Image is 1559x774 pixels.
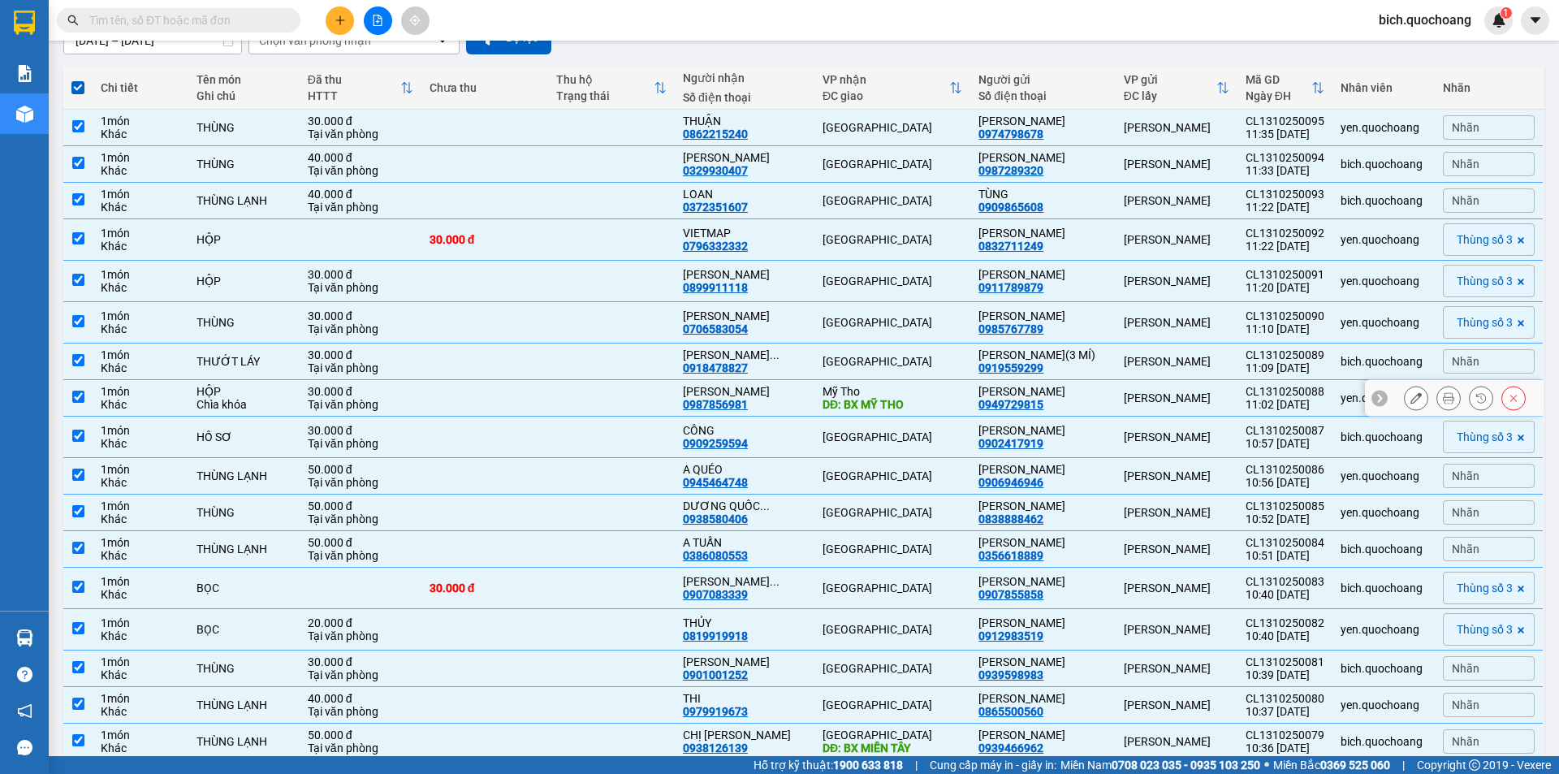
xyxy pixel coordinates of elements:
div: CL1310250092 [1246,227,1324,240]
div: 0985767789 [978,322,1043,335]
div: THÙNG [196,506,292,519]
div: 1 món [101,424,179,437]
span: Thùng số 3 [1457,232,1513,247]
div: 11:35 [DATE] [1246,128,1324,141]
div: bich.quochoang [1341,582,1427,595]
div: 1 món [101,348,179,361]
div: TRẦN MINH TRÍ [978,616,1107,629]
span: ... [770,575,779,588]
div: 1 món [101,655,179,668]
div: THỦY [683,616,806,629]
div: BỌC [196,582,292,595]
span: Nhãn [1452,469,1479,482]
div: 0832711249 [978,240,1043,253]
div: 0906946946 [978,476,1043,489]
div: yen.quochoang [1341,623,1427,636]
div: 1 món [101,115,179,128]
div: Tại văn phòng [308,705,413,718]
div: THÙNG [196,316,292,329]
div: 0949729815 [978,398,1043,411]
div: Khác [101,128,179,141]
span: Nhãn [1452,121,1479,134]
div: Ngày ĐH [1246,89,1311,102]
div: 0979919673 [683,705,748,718]
div: Khác [101,476,179,489]
div: [PERSON_NAME] [1124,735,1229,748]
div: [GEOGRAPHIC_DATA] [823,698,962,711]
div: 30.000 đ [308,655,413,668]
div: THI [683,692,806,705]
div: Khác [101,705,179,718]
span: Nhãn [1452,355,1479,368]
div: 20.000 đ [308,616,413,629]
div: THÙNG [196,158,292,171]
button: plus [326,6,354,35]
div: [GEOGRAPHIC_DATA] [823,430,962,443]
div: Khác [101,629,179,642]
span: search [67,15,79,26]
div: Khác [101,512,179,525]
div: Khác [101,281,179,294]
div: Tại văn phòng [308,512,413,525]
span: Nhãn [1452,158,1479,171]
div: [PERSON_NAME] [1124,506,1229,519]
div: yen.quochoang [1341,121,1427,134]
div: TRIỆU VY [683,151,806,164]
div: THÙNG LẠNH [196,698,292,711]
div: Số điện thoại [683,91,806,104]
div: Chìa khóa [196,398,292,411]
div: bich.quochoang [1341,662,1427,675]
div: NGUYỄN VĂN HUY (HIẾU) [683,348,806,361]
div: CL1310250086 [1246,463,1324,476]
div: Ghi chú [196,89,292,102]
div: TRẦN VĂN HẬU [978,151,1107,164]
div: NGUYỄN THỊ KIỀU MY [978,536,1107,549]
span: ... [770,348,779,361]
div: Khác [101,322,179,335]
div: 0901001252 [683,668,748,681]
div: BỌC [196,623,292,636]
div: 0386080553 [683,549,748,562]
div: Mã GD [1246,73,1311,86]
div: 0974798678 [978,128,1043,141]
div: 40.000 đ [308,188,413,201]
div: 10:40 [DATE] [1246,629,1324,642]
div: 10:40 [DATE] [1246,588,1324,601]
div: 1 món [101,575,179,588]
span: Nhãn [1452,543,1479,556]
div: LOAN [683,188,806,201]
div: [PERSON_NAME] [1124,316,1229,329]
div: [GEOGRAPHIC_DATA] [823,121,962,134]
div: 0912983519 [978,629,1043,642]
div: CL1310250080 [1246,692,1324,705]
div: CL1310250088 [1246,385,1324,398]
div: 0902417919 [978,437,1043,450]
button: caret-down [1521,6,1549,35]
div: 30.000 đ [308,348,413,361]
div: [PERSON_NAME] [1124,582,1229,595]
div: bich.quochoang [1341,158,1427,171]
div: Chi tiết [101,81,179,94]
div: 10:56 [DATE] [1246,476,1324,489]
div: Tại văn phòng [308,437,413,450]
div: CL1310250087 [1246,424,1324,437]
div: [PERSON_NAME] [1124,233,1229,246]
div: 10:52 [DATE] [1246,512,1324,525]
div: Khác [101,361,179,374]
div: Khác [101,164,179,177]
div: [PERSON_NAME] [1124,158,1229,171]
span: caret-down [1528,13,1543,28]
div: [GEOGRAPHIC_DATA] [823,582,962,595]
div: bich.quochoang [1341,543,1427,556]
div: [PERSON_NAME] [1124,121,1229,134]
div: LÊ THỊ NGỌC TRANG [978,655,1107,668]
div: 50.000 đ [308,499,413,512]
span: Thùng số 3 [1457,315,1513,330]
div: Trạng thái [556,89,654,102]
div: [GEOGRAPHIC_DATA] [823,729,962,742]
div: TRẦN VĂN ĐEN [978,268,1107,281]
div: BÙI VĂN ÚT [683,385,806,398]
div: BÙI THỊ THÚY LAN [978,385,1107,398]
div: A QUÉO [683,463,806,476]
div: Tại văn phòng [308,398,413,411]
